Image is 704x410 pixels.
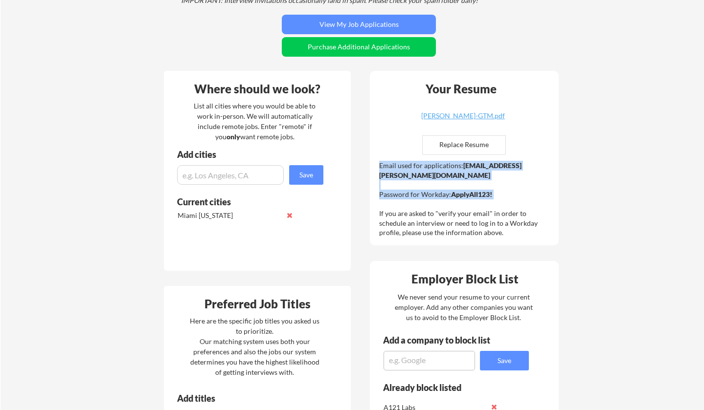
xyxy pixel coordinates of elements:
strong: [EMAIL_ADDRESS][PERSON_NAME][DOMAIN_NAME] [379,161,522,179]
strong: ApplyAll123! [451,190,492,198]
div: Add cities [177,150,326,159]
div: Add titles [177,394,315,403]
div: Here are the specific job titles you asked us to prioritize. Our matching system uses both your p... [187,316,322,377]
button: Save [289,165,323,185]
div: Employer Block List [374,273,556,285]
button: Purchase Additional Applications [282,37,436,57]
div: Your Resume [412,83,509,95]
div: Miami [US_STATE] [178,211,281,220]
div: Preferred Job Titles [166,298,348,310]
div: Already block listed [383,383,516,392]
input: e.g. Los Angeles, CA [177,165,284,185]
div: We never send your resume to your current employer. Add any other companies you want us to avoid ... [394,292,533,323]
div: List all cities where you would be able to work in-person. We will automatically include remote j... [187,101,322,142]
a: [PERSON_NAME]-GTM.pdf [405,112,521,128]
strong: only [227,132,240,141]
div: Email used for applications: Password for Workday: If you are asked to "verify your email" in ord... [379,161,552,237]
div: [PERSON_NAME]-GTM.pdf [405,112,521,119]
button: Save [480,351,529,370]
div: Add a company to block list [383,336,505,345]
button: View My Job Applications [282,15,436,34]
div: Where should we look? [166,83,348,95]
div: Current cities [177,197,313,206]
